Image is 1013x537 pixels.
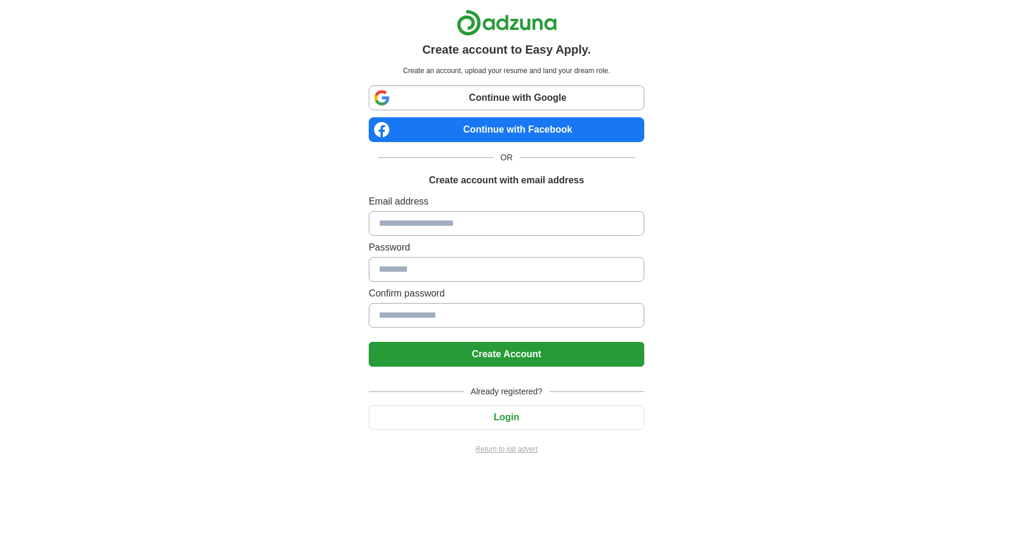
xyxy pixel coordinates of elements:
[429,173,584,187] h1: Create account with email address
[369,117,644,142] a: Continue with Facebook
[369,85,644,110] a: Continue with Google
[369,412,644,422] a: Login
[369,241,644,255] label: Password
[369,405,644,430] button: Login
[369,444,644,454] a: Return to job advert
[493,151,520,164] span: OR
[369,195,644,209] label: Email address
[369,286,644,301] label: Confirm password
[371,65,642,76] p: Create an account, upload your resume and land your dream role.
[457,9,557,36] img: Adzuna logo
[369,342,644,367] button: Create Account
[464,386,549,398] span: Already registered?
[422,41,591,58] h1: Create account to Easy Apply.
